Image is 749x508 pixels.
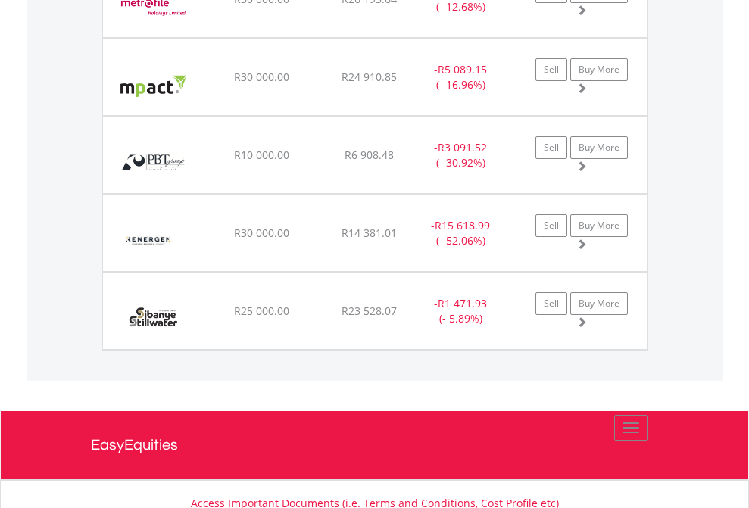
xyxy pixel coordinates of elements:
[570,58,628,81] a: Buy More
[234,148,289,162] span: R10 000.00
[438,140,487,154] span: R3 091.52
[111,136,196,189] img: EQU.ZA.PBG.png
[438,296,487,310] span: R1 471.93
[570,292,628,315] a: Buy More
[535,136,567,159] a: Sell
[570,136,628,159] a: Buy More
[342,70,397,84] span: R24 910.85
[535,292,567,315] a: Sell
[342,304,397,318] span: R23 528.07
[414,62,508,92] div: - (- 16.96%)
[342,226,397,240] span: R14 381.01
[438,62,487,76] span: R5 089.15
[234,70,289,84] span: R30 000.00
[234,304,289,318] span: R25 000.00
[435,218,490,232] span: R15 618.99
[414,140,508,170] div: - (- 30.92%)
[535,58,567,81] a: Sell
[111,291,196,345] img: EQU.ZA.SSW.png
[91,411,659,479] a: EasyEquities
[414,218,508,248] div: - (- 52.06%)
[570,214,628,237] a: Buy More
[234,226,289,240] span: R30 000.00
[535,214,567,237] a: Sell
[111,213,187,267] img: EQU.ZA.REN.png
[414,296,508,326] div: - (- 5.89%)
[111,58,196,111] img: EQU.ZA.MPT.png
[345,148,394,162] span: R6 908.48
